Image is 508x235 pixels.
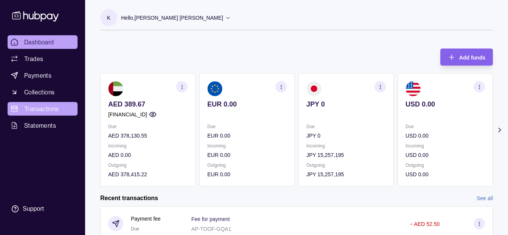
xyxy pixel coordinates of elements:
p: EUR 0.00 [207,170,287,179]
p: Fee for payment [191,216,230,222]
p: Outgoing [405,161,485,169]
a: Transactions [8,102,78,116]
a: Statements [8,119,78,132]
p: AED 378,130.55 [108,132,188,140]
span: Collections [24,88,54,97]
p: Due [108,122,188,131]
a: Dashboard [8,35,78,49]
p: Due [207,122,287,131]
p: Incoming [108,142,188,150]
img: jp [306,81,322,96]
p: USD 0.00 [405,170,485,179]
p: EUR 0.00 [207,132,287,140]
p: AED 389.67 [108,100,188,108]
span: Trades [24,54,43,63]
p: AED 378,415.22 [108,170,188,179]
p: Payment fee [131,215,161,223]
p: EUR 0.00 [207,151,287,159]
span: Payments [24,71,51,80]
p: USD 0.00 [405,100,485,108]
p: K [107,14,110,22]
p: AP-TOOF-GQA1 [191,226,231,232]
p: Incoming [405,142,485,150]
p: Hello, [PERSON_NAME] [PERSON_NAME] [121,14,223,22]
p: Outgoing [108,161,188,169]
h2: Recent transactions [100,194,158,202]
p: USD 0.00 [405,132,485,140]
p: [FINANCIAL_ID] [108,110,147,119]
a: See all [477,194,493,202]
p: USD 0.00 [405,151,485,159]
p: Incoming [207,142,287,150]
div: Support [23,205,44,213]
img: eu [207,81,222,96]
span: Due [131,226,139,232]
a: Trades [8,52,78,66]
a: Support [8,201,78,217]
p: Due [306,122,386,131]
p: Due [405,122,485,131]
span: Add funds [459,55,485,61]
p: Outgoing [306,161,386,169]
p: EUR 0.00 [207,100,287,108]
p: Incoming [306,142,386,150]
button: Add funds [440,49,493,66]
img: ae [108,81,123,96]
p: − AED 52.50 [410,221,440,227]
span: Dashboard [24,38,54,47]
p: AED 0.00 [108,151,188,159]
a: Collections [8,85,78,99]
p: JPY 15,257,195 [306,151,386,159]
p: JPY 15,257,195 [306,170,386,179]
p: Outgoing [207,161,287,169]
a: Payments [8,69,78,82]
p: JPY 0 [306,100,386,108]
span: Statements [24,121,56,130]
img: us [405,81,421,96]
p: JPY 0 [306,132,386,140]
span: Transactions [24,104,59,113]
